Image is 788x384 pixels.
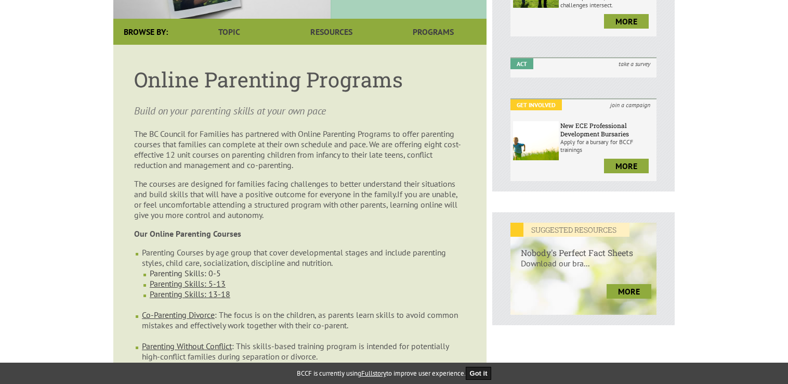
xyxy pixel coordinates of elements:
[142,310,466,341] li: : The focus is on the children, as parents learn skills to avoid common mistakes and effectively ...
[510,99,562,110] em: Get Involved
[134,66,466,93] h1: Online Parenting Programs
[604,99,656,110] i: join a campaign
[142,341,232,351] a: Parenting Without Conflict
[560,121,654,138] h6: New ECE Professional Development Bursaries
[612,58,656,69] i: take a survey
[150,278,226,289] a: Parenting Skills: 5-13
[142,341,466,372] li: : This skills-based training program is intended for potentially high-conflict families during se...
[142,247,466,310] li: Parenting Courses by age group that cover developmental stages and include parenting styles, chil...
[604,159,649,173] a: more
[134,129,466,170] p: The BC Council for Families has partnered with Online Parenting Programs to offer parenting cours...
[510,223,629,237] em: SUGGESTED RESOURCES
[280,19,382,45] a: Resources
[466,367,492,380] button: Got it
[361,369,386,378] a: Fullstory
[510,237,656,258] h6: Nobody's Perfect Fact Sheets
[178,19,280,45] a: Topic
[150,289,230,299] a: Parenting Skills: 13-18
[134,189,457,220] span: If you are unable, or feel uncomfortable attending a structured program with other parents, learn...
[383,19,484,45] a: Programs
[510,258,656,279] p: Download our bra...
[150,268,221,278] a: Parenting Skills: 0-5
[510,58,533,69] em: Act
[134,178,466,220] p: The courses are designed for families facing challenges to better understand their situations and...
[607,284,651,299] a: more
[560,138,654,153] p: Apply for a bursary for BCCF trainings
[604,14,649,29] a: more
[113,19,178,45] div: Browse By:
[134,228,241,239] strong: Our Online Parenting Courses
[142,310,215,320] a: Co-Parenting Divorce
[134,104,466,118] p: Build on your parenting skills at your own pace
